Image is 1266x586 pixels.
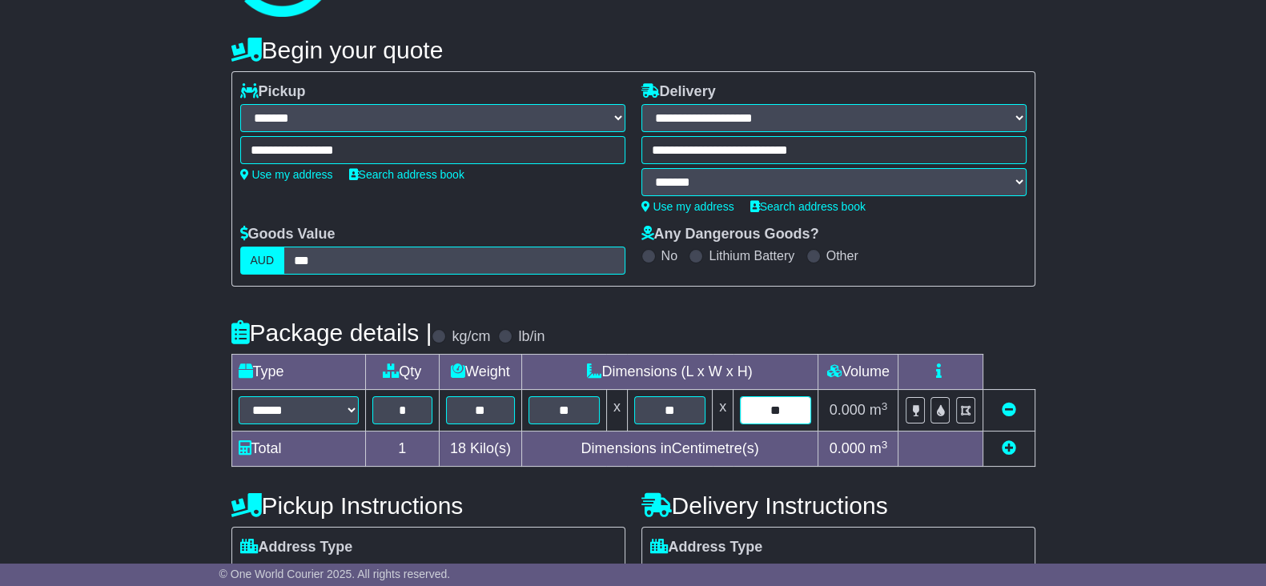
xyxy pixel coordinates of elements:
td: Total [231,431,365,467]
td: Qty [365,355,440,390]
td: Weight [440,355,522,390]
td: x [713,390,733,431]
a: Search address book [349,168,464,181]
span: Commercial [744,560,827,585]
a: Use my address [240,168,333,181]
span: m [870,440,888,456]
span: 0.000 [830,402,866,418]
span: © One World Courier 2025. All rights reserved. [219,568,451,580]
label: Delivery [641,83,716,101]
span: Residential [240,560,318,585]
span: Air & Sea Depot [433,560,541,585]
span: 0.000 [830,440,866,456]
a: Search address book [750,200,866,213]
label: Lithium Battery [709,248,794,263]
h4: Begin your quote [231,37,1035,63]
td: Dimensions (L x W x H) [521,355,818,390]
h4: Pickup Instructions [231,492,625,519]
span: m [870,402,888,418]
td: Volume [818,355,898,390]
td: Dimensions in Centimetre(s) [521,431,818,467]
label: Goods Value [240,226,336,243]
label: Other [826,248,858,263]
a: Use my address [641,200,734,213]
a: Remove this item [1002,402,1016,418]
td: Kilo(s) [440,431,522,467]
sup: 3 [882,439,888,451]
label: kg/cm [452,328,490,346]
a: Add new item [1002,440,1016,456]
label: AUD [240,247,285,275]
span: Residential [650,560,728,585]
label: Address Type [650,539,763,556]
label: lb/in [518,328,545,346]
td: 1 [365,431,440,467]
sup: 3 [882,400,888,412]
label: Pickup [240,83,306,101]
label: Address Type [240,539,353,556]
span: 18 [450,440,466,456]
span: Air & Sea Depot [843,560,951,585]
label: Any Dangerous Goods? [641,226,819,243]
h4: Package details | [231,319,432,346]
td: Type [231,355,365,390]
label: No [661,248,677,263]
td: x [606,390,627,431]
span: Commercial [334,560,417,585]
h4: Delivery Instructions [641,492,1035,519]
